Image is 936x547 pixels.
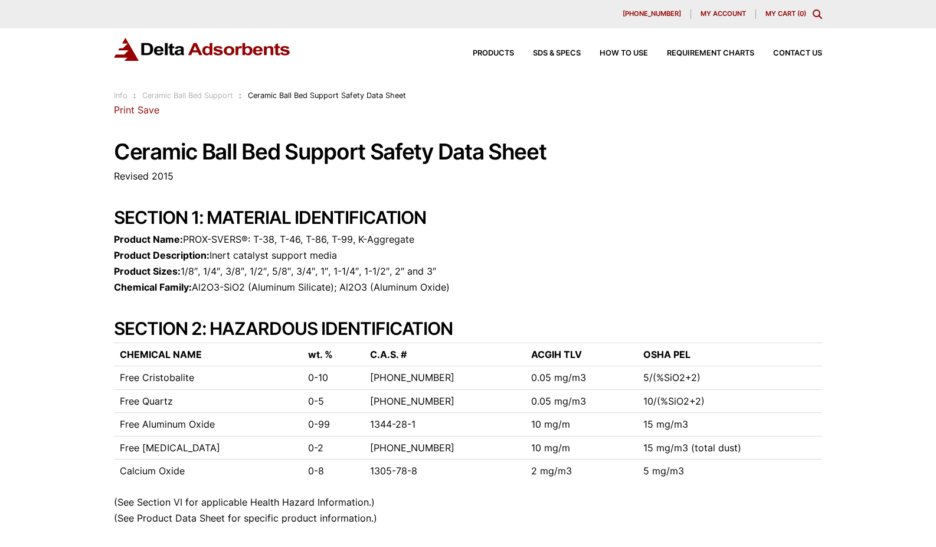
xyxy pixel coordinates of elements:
td: 10 mg/m [525,413,637,436]
td: 1305-78-8 [364,459,526,482]
a: Ceramic Ball Bed Support [142,91,233,100]
a: Products [454,50,514,57]
a: Requirement Charts [648,50,754,57]
td: 0-2 [302,436,364,459]
td: 10 mg/m [525,436,637,459]
td: 15 mg/m3 (total dust) [637,436,822,459]
a: My Cart (0) [765,9,806,18]
td: 10/(%SiO2+2) [637,389,822,412]
p: PROX-SVERS®: T-38, T-46, T-86, T-99, K-Aggregate Inert catalyst support media 1/8″, 1/4″, 3/8″, 1... [114,232,822,296]
strong: CHEMICAL NAME [120,349,202,360]
td: 0-99 [302,413,364,436]
strong: ACGIH TLV [531,349,582,360]
span: 0 [800,9,804,18]
span: : [239,91,241,100]
a: Contact Us [754,50,822,57]
span: Products [473,50,514,57]
td: 0.05 mg/m3 [525,389,637,412]
p: (See Section VI for applicable Health Hazard Information.) (See Product Data Sheet for specific p... [114,494,822,526]
td: Free [MEDICAL_DATA] [114,436,302,459]
strong: OSHA PEL [643,349,690,360]
h1: Ceramic Ball Bed Support Safety Data Sheet [114,140,822,164]
td: 0-5 [302,389,364,412]
strong: Chemical Family: [114,281,192,293]
span: : [133,91,136,100]
td: 15 mg/m3 [637,413,822,436]
span: Contact Us [773,50,822,57]
td: [PHONE_NUMBER] [364,389,526,412]
td: Calcium Oxide [114,459,302,482]
div: Toggle Modal Content [813,9,822,19]
td: Free Quartz [114,389,302,412]
a: My account [691,9,756,19]
a: Save [138,104,159,116]
strong: Product Name: [114,233,183,245]
strong: C.A.S. # [370,349,407,360]
span: SDS & SPECS [533,50,581,57]
h2: SECTION 2: HAZARDOUS IDENTIFICATION [114,318,822,339]
strong: Product Description: [114,249,210,261]
td: 0-8 [302,459,364,482]
span: Requirement Charts [667,50,754,57]
td: 2 mg/m3 [525,459,637,482]
p: Revised 2015 [114,168,822,184]
td: [PHONE_NUMBER] [364,366,526,389]
td: Free Aluminum Oxide [114,413,302,436]
strong: Product Sizes: [114,265,181,277]
a: Print [114,104,135,116]
span: How to Use [600,50,648,57]
h2: SECTION 1: MATERIAL IDENTIFICATION [114,207,822,228]
td: 0.05 mg/m3 [525,366,637,389]
span: [PHONE_NUMBER] [623,11,681,17]
a: How to Use [581,50,648,57]
span: My account [701,11,746,17]
td: Free Cristobalite [114,366,302,389]
img: Delta Adsorbents [114,38,291,61]
td: 1344-28-1 [364,413,526,436]
a: SDS & SPECS [514,50,581,57]
a: [PHONE_NUMBER] [613,9,691,19]
td: 0-10 [302,366,364,389]
span: Ceramic Ball Bed Support Safety Data Sheet [248,91,406,100]
td: 5 mg/m3 [637,459,822,482]
td: [PHONE_NUMBER] [364,436,526,459]
strong: wt. % [308,349,333,360]
td: 5/(%SiO2+2) [637,366,822,389]
a: Info [114,91,127,100]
